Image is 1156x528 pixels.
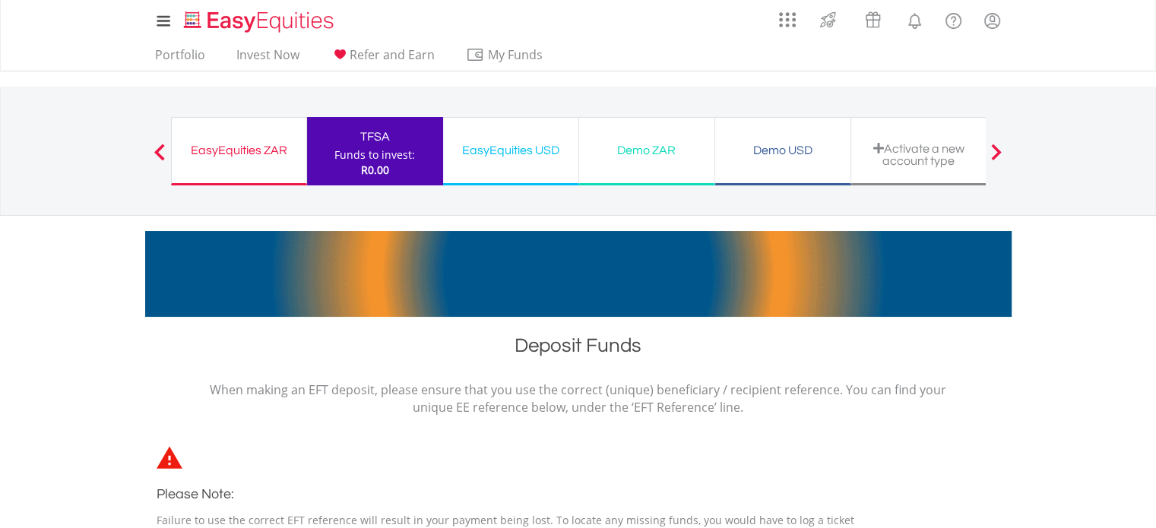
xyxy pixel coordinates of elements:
div: Funds to invest: [334,147,415,163]
div: Activate a new account type [860,142,977,167]
a: Home page [178,4,340,34]
div: Demo USD [724,140,841,161]
img: grid-menu-icon.svg [779,11,796,28]
a: FAQ's and Support [934,4,973,34]
img: EasyMortage Promotion Banner [145,231,1012,317]
a: AppsGrid [769,4,806,28]
a: Portfolio [149,47,211,71]
div: TFSA [316,126,434,147]
img: thrive-v2.svg [816,8,841,32]
a: Notifications [895,4,934,34]
p: When making an EFT deposit, please ensure that you use the correct (unique) beneficiary / recipie... [210,381,947,416]
div: EasyEquities ZAR [181,140,297,161]
img: EasyEquities_Logo.png [181,9,340,34]
h1: Deposit Funds [145,332,1012,366]
span: Refer and Earn [350,46,435,63]
a: Invest Now [230,47,306,71]
span: R0.00 [361,163,389,177]
img: statements-icon-error-satrix.svg [157,446,182,469]
a: Refer and Earn [325,47,441,71]
span: My Funds [466,45,565,65]
a: Vouchers [850,4,895,32]
img: vouchers-v2.svg [860,8,885,32]
div: Demo ZAR [588,140,705,161]
h3: Please Note: [157,484,871,505]
div: EasyEquities USD [452,140,569,161]
a: My Profile [973,4,1012,37]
